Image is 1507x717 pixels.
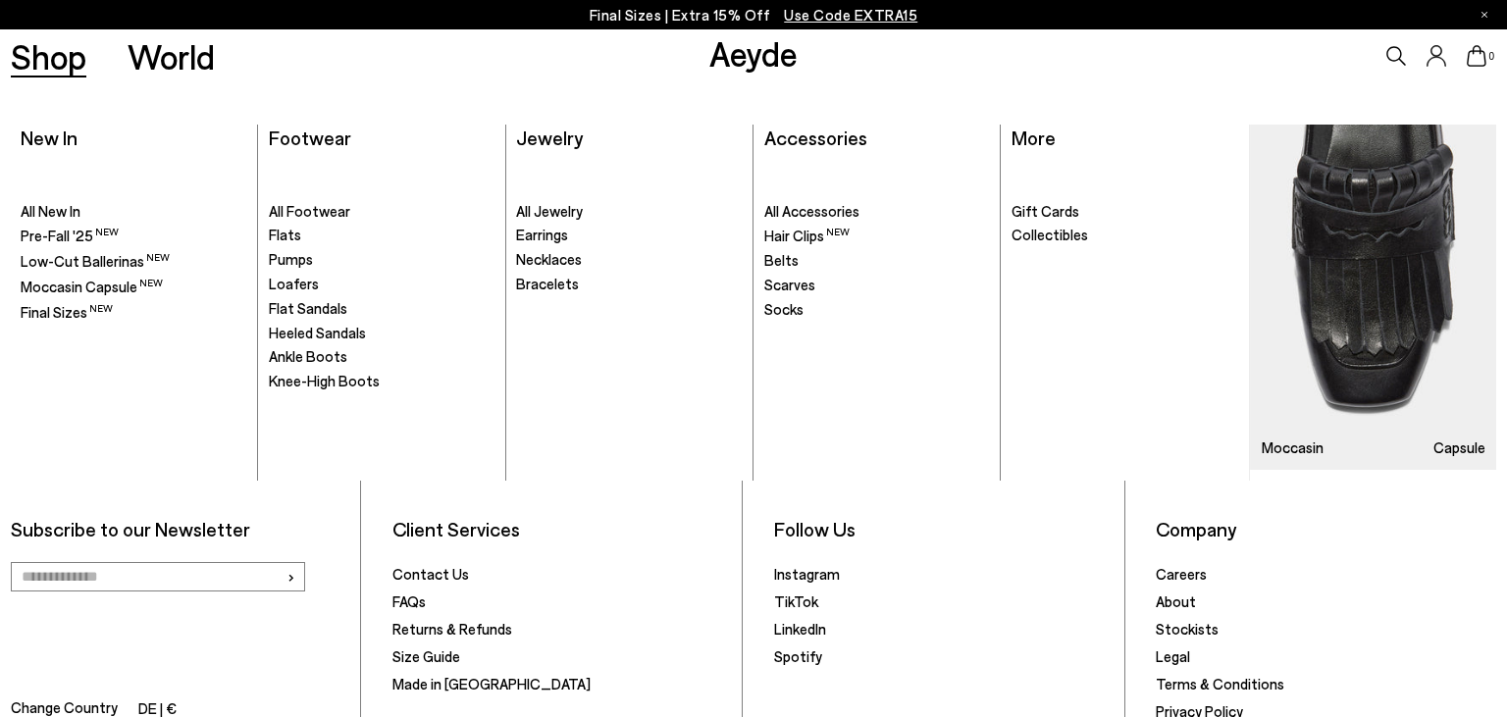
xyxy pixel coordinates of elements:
a: Stockists [1156,620,1219,638]
a: World [128,39,215,74]
span: Scarves [764,276,815,293]
span: Pre-Fall '25 [21,227,119,244]
a: Pre-Fall '25 [21,226,246,246]
a: Low-Cut Ballerinas [21,251,246,272]
li: Client Services [392,517,732,541]
a: Socks [764,300,990,320]
a: Final Sizes [21,302,246,323]
a: 0 [1467,45,1486,67]
a: Earrings [516,226,742,245]
span: All Footwear [269,202,350,220]
span: Earrings [516,226,568,243]
span: Gift Cards [1012,202,1079,220]
span: Moccasin Capsule [21,278,163,295]
span: Loafers [269,275,319,292]
a: Collectibles [1012,226,1238,245]
a: New In [21,126,78,149]
span: Knee-High Boots [269,372,380,389]
a: Bracelets [516,275,742,294]
li: Follow Us [774,517,1114,541]
a: Careers [1156,565,1207,583]
a: Jewelry [516,126,583,149]
a: FAQs [392,592,426,610]
span: Collectibles [1012,226,1088,243]
a: Size Guide [392,647,460,665]
a: All Accessories [764,202,990,222]
a: All Jewelry [516,202,742,222]
a: Belts [764,251,990,271]
a: Moccasin Capsule [21,277,246,297]
a: Knee-High Boots [269,372,494,391]
span: Socks [764,300,804,318]
a: About [1156,592,1196,610]
a: Shop [11,39,86,74]
a: Legal [1156,647,1190,665]
a: Flats [269,226,494,245]
span: All Accessories [764,202,859,220]
span: 0 [1486,51,1496,62]
span: Belts [764,251,799,269]
img: Mobile_e6eede4d-78b8-4bd1-ae2a-4197e375e133_900x.jpg [1250,125,1496,470]
a: Accessories [764,126,867,149]
a: TikTok [774,592,818,610]
a: More [1012,126,1056,149]
a: Gift Cards [1012,202,1238,222]
a: Aeyde [709,32,798,74]
h3: Capsule [1433,440,1485,455]
span: Bracelets [516,275,579,292]
span: Low-Cut Ballerinas [21,252,170,270]
a: LinkedIn [774,620,826,638]
a: Instagram [774,565,840,583]
span: › [286,562,295,590]
span: Heeled Sandals [269,324,366,341]
a: All Footwear [269,202,494,222]
a: Loafers [269,275,494,294]
span: Pumps [269,250,313,268]
span: Navigate to /collections/ss25-final-sizes [784,6,917,24]
span: Hair Clips [764,227,850,244]
a: Ankle Boots [269,347,494,367]
span: Final Sizes [21,303,113,321]
a: All New In [21,202,246,222]
p: Final Sizes | Extra 15% Off [590,3,918,27]
a: Terms & Conditions [1156,675,1284,692]
a: Flat Sandals [269,299,494,319]
span: Ankle Boots [269,347,347,365]
h3: Moccasin [1262,440,1324,455]
a: Spotify [774,647,822,665]
li: Company [1156,517,1496,541]
span: Flats [269,226,301,243]
a: Pumps [269,250,494,270]
a: Scarves [764,276,990,295]
a: Returns & Refunds [392,620,512,638]
p: Subscribe to our Newsletter [11,517,350,541]
a: Footwear [269,126,351,149]
span: Flat Sandals [269,299,347,317]
span: Necklaces [516,250,582,268]
a: Heeled Sandals [269,324,494,343]
a: Made in [GEOGRAPHIC_DATA] [392,675,591,692]
a: Hair Clips [764,226,990,246]
span: All Jewelry [516,202,583,220]
a: Contact Us [392,565,469,583]
a: Necklaces [516,250,742,270]
a: Moccasin Capsule [1250,125,1496,470]
span: All New In [21,202,80,220]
